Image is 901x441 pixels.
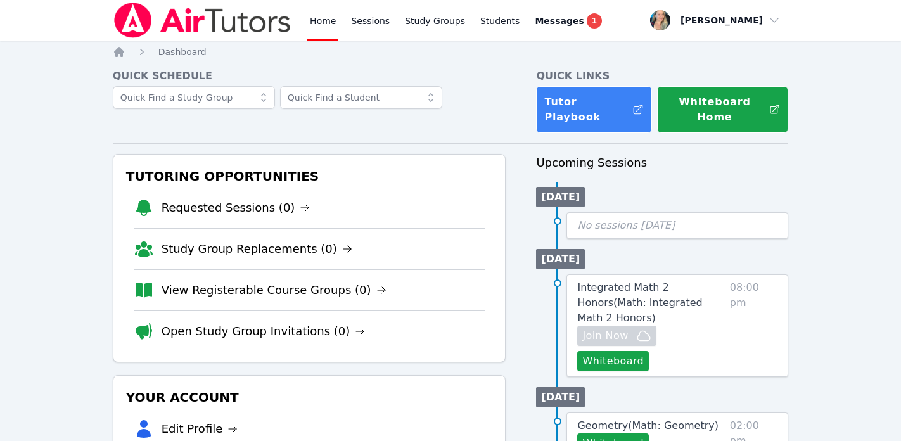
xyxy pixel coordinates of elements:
li: [DATE] [536,387,585,407]
span: Messages [535,15,584,27]
li: [DATE] [536,187,585,207]
a: Open Study Group Invitations (0) [162,323,366,340]
h3: Tutoring Opportunities [124,165,495,188]
a: View Registerable Course Groups (0) [162,281,387,299]
button: Join Now [577,326,656,346]
button: Whiteboard [577,351,649,371]
li: [DATE] [536,249,585,269]
a: Dashboard [158,46,207,58]
a: Edit Profile [162,420,238,438]
input: Quick Find a Study Group [113,86,275,109]
img: Air Tutors [113,3,292,38]
h3: Your Account [124,386,495,409]
span: Geometry ( Math: Geometry ) [577,419,719,431]
span: No sessions [DATE] [577,219,675,231]
a: Geometry(Math: Geometry) [577,418,719,433]
span: Dashboard [158,47,207,57]
input: Quick Find a Student [280,86,442,109]
h3: Upcoming Sessions [536,154,788,172]
button: Whiteboard Home [657,86,788,133]
h4: Quick Links [536,68,788,84]
a: Study Group Replacements (0) [162,240,352,258]
span: Join Now [582,328,628,343]
a: Integrated Math 2 Honors(Math: Integrated Math 2 Honors) [577,280,724,326]
span: 1 [587,13,602,29]
span: 08:00 pm [730,280,777,371]
nav: Breadcrumb [113,46,789,58]
a: Requested Sessions (0) [162,199,310,217]
h4: Quick Schedule [113,68,506,84]
span: Integrated Math 2 Honors ( Math: Integrated Math 2 Honors ) [577,281,702,324]
a: Tutor Playbook [536,86,652,133]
